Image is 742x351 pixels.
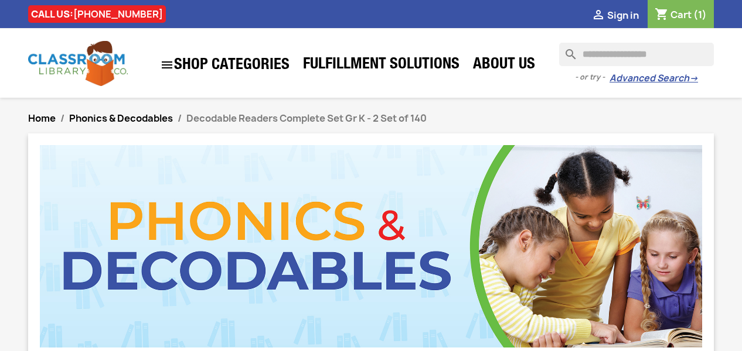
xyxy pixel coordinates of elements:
[559,43,714,66] input: Search
[591,9,639,22] a:  Sign in
[160,58,174,72] i: 
[154,52,295,78] a: SHOP CATEGORIES
[297,54,465,77] a: Fulfillment Solutions
[69,112,173,125] a: Phonics & Decodables
[559,43,573,57] i: search
[689,73,698,84] span: →
[73,8,163,20] a: [PHONE_NUMBER]
[607,9,639,22] span: Sign in
[575,71,610,83] span: - or try -
[591,9,605,23] i: 
[655,8,707,21] a: Shopping cart link containing 1 product(s)
[28,112,56,125] a: Home
[655,8,669,22] i: shopping_cart
[186,112,427,125] span: Decodable Readers Complete Set Gr K - 2 Set of 140
[670,8,692,21] span: Cart
[28,5,166,23] div: CALL US:
[28,41,128,86] img: Classroom Library Company
[693,8,707,21] span: (1)
[467,54,541,77] a: About Us
[40,145,702,347] img: CLC_Phonics_And_Decodables.jpg
[610,73,698,84] a: Advanced Search→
